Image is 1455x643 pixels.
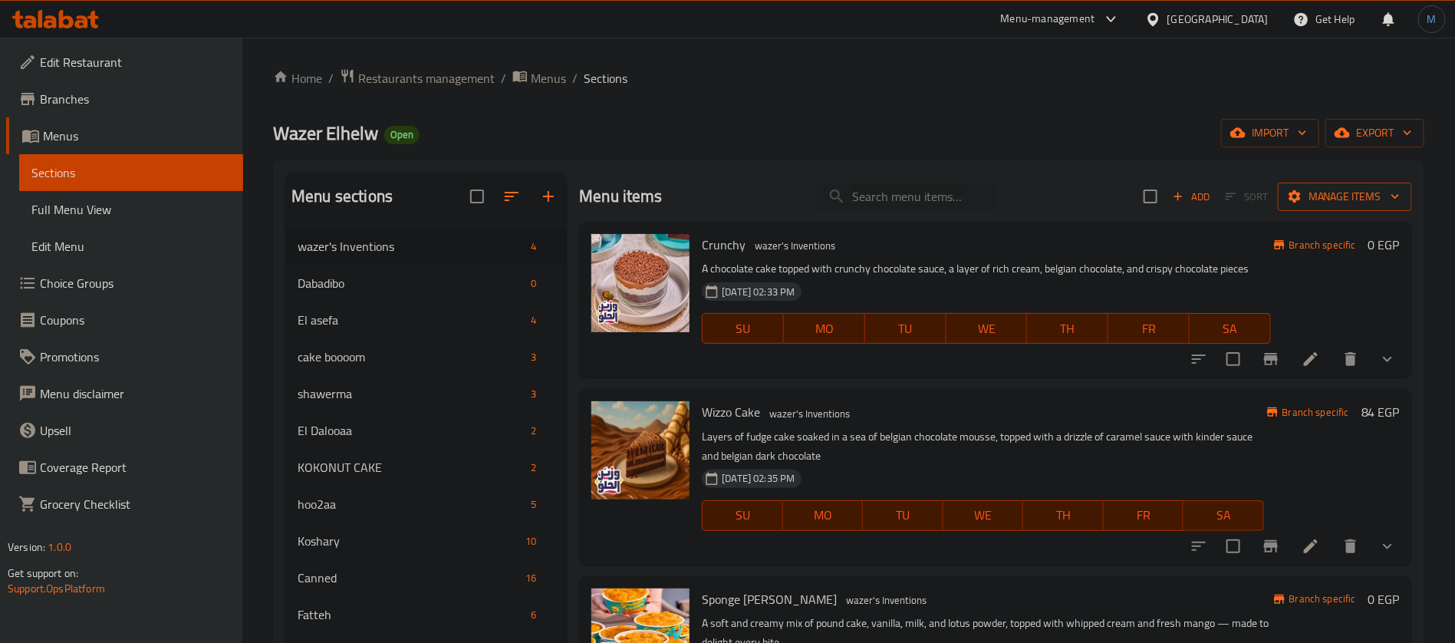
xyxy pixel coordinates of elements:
img: Crunchy [591,234,690,332]
span: [DATE] 02:33 PM [716,285,801,299]
span: wazer's Inventions [763,405,856,423]
span: SU [709,504,776,526]
span: Select to update [1217,343,1249,375]
li: / [501,69,506,87]
button: TU [863,500,943,531]
a: Grocery Checklist [6,486,243,523]
button: WE [946,313,1028,344]
button: TU [865,313,946,344]
h6: 84 EGP [1361,401,1400,423]
span: 6 [525,608,542,622]
div: KOKONUT CAKE2 [285,449,567,486]
h6: 0 EGP [1368,234,1400,256]
button: show more [1369,528,1406,565]
span: Wizzo Cake [702,401,760,424]
span: 4 [525,239,542,254]
span: 3 [525,387,542,401]
div: hoo2aa5 [285,486,567,523]
a: Edit Menu [19,228,243,265]
div: items [525,348,542,366]
span: wazer's Inventions [840,592,933,609]
h6: 0 EGP [1368,589,1400,610]
div: wazer's Inventions4 [285,228,567,265]
span: M [1427,11,1437,28]
span: Manage items [1290,187,1400,206]
span: Koshary [298,532,519,550]
div: Fatteh6 [285,596,567,633]
span: KOKONUT CAKE [298,458,525,476]
h2: Menu items [579,185,663,208]
span: Menu disclaimer [40,384,231,403]
div: cake boooom [298,348,525,366]
span: 10 [519,534,542,549]
div: items [525,495,542,513]
div: El asefa [298,311,525,329]
span: SA [1196,318,1265,340]
div: Canned [298,569,519,587]
div: shawerma [298,384,525,403]
a: Promotions [6,338,243,375]
span: MO [789,504,858,526]
span: TU [871,318,940,340]
span: Sponge [PERSON_NAME] [702,588,837,611]
div: items [525,311,542,329]
span: Open [384,128,420,141]
div: wazer's Inventions [298,237,525,256]
span: Sort sections [493,178,530,215]
div: El asefa4 [285,302,567,338]
span: 0 [525,276,542,291]
span: Add item [1167,185,1216,209]
div: wazer's Inventions [840,592,933,610]
span: Dabadibo [298,274,525,292]
span: Edit Menu [31,237,231,256]
div: wazer's Inventions [749,237,841,256]
div: items [525,458,542,476]
span: Add [1170,188,1212,206]
span: Wazer Elhelw [273,116,378,150]
span: MO [790,318,859,340]
span: WE [953,318,1022,340]
div: El Dalooaa2 [285,412,567,449]
div: [GEOGRAPHIC_DATA] [1167,11,1269,28]
span: 5 [525,497,542,512]
a: Sections [19,154,243,191]
a: Coupons [6,302,243,338]
a: Menu disclaimer [6,375,243,412]
span: Coupons [40,311,231,329]
div: items [525,421,542,440]
span: FR [1114,318,1183,340]
span: Version: [8,537,45,557]
span: 16 [519,571,542,585]
span: 2 [525,460,542,475]
button: Add [1167,185,1216,209]
div: shawerma3 [285,375,567,412]
span: TH [1033,318,1102,340]
span: Branches [40,90,231,108]
a: Upsell [6,412,243,449]
a: Home [273,69,322,87]
button: export [1325,119,1424,147]
img: Wizzo Cake [591,401,690,500]
span: Menus [43,127,231,145]
a: Restaurants management [340,68,495,88]
span: WE [950,504,1018,526]
h2: Menu sections [291,185,393,208]
span: import [1233,124,1307,143]
a: Edit Restaurant [6,44,243,81]
button: Branch-specific-item [1253,341,1289,378]
button: sort-choices [1180,341,1217,378]
svg: Show Choices [1378,537,1397,556]
input: search [815,183,996,210]
span: Menus [531,69,566,87]
span: Fatteh [298,605,525,624]
a: Branches [6,81,243,117]
button: MO [783,500,864,531]
button: Add section [530,178,567,215]
div: cake boooom3 [285,338,567,375]
button: WE [943,500,1024,531]
span: Select section [1134,180,1167,213]
div: hoo2aa [298,495,525,513]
